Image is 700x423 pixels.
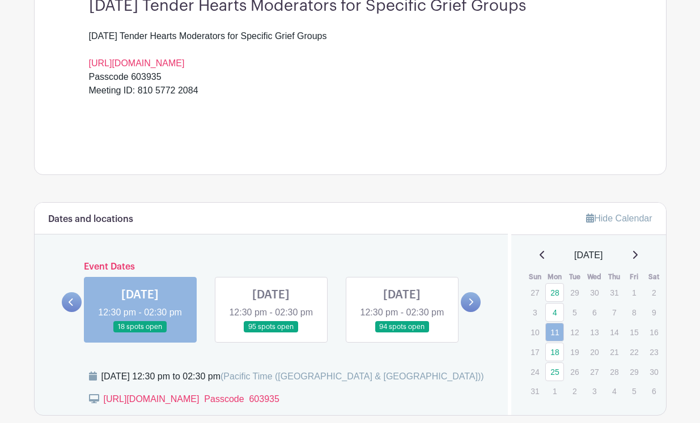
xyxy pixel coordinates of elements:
[525,323,544,341] p: 10
[644,304,663,321] p: 9
[525,363,544,381] p: 24
[625,343,643,361] p: 22
[545,283,564,302] a: 28
[565,363,584,381] p: 26
[625,284,643,301] p: 1
[48,214,133,225] h6: Dates and locations
[605,382,623,400] p: 4
[605,323,623,341] p: 14
[585,284,604,301] p: 30
[584,271,604,283] th: Wed
[545,303,564,322] a: 4
[585,343,604,361] p: 20
[89,84,612,111] div: Meeting ID: 810 5772 2084
[545,323,564,341] a: 11
[585,363,604,381] p: 27
[545,382,564,400] p: 1
[644,363,663,381] p: 30
[585,304,604,321] p: 6
[604,271,624,283] th: Thu
[625,363,643,381] p: 29
[525,343,544,361] p: 17
[644,382,663,400] p: 6
[545,343,564,361] a: 18
[545,362,564,381] a: 25
[565,323,584,341] p: 12
[565,304,584,321] p: 5
[104,394,279,404] a: [URL][DOMAIN_NAME] Passcode 603935
[585,382,604,400] p: 3
[605,284,623,301] p: 31
[605,304,623,321] p: 7
[585,323,604,341] p: 13
[586,213,652,223] a: Hide Calendar
[644,323,663,341] p: 16
[525,382,544,400] p: 31
[644,271,664,283] th: Sat
[625,382,643,400] p: 5
[644,343,663,361] p: 23
[565,343,584,361] p: 19
[605,363,623,381] p: 28
[565,271,584,283] th: Tue
[625,323,643,341] p: 15
[89,58,185,68] a: [URL][DOMAIN_NAME]
[82,262,461,272] h6: Event Dates
[574,249,603,262] span: [DATE]
[101,370,484,383] div: [DATE] 12:30 pm to 02:30 pm
[220,371,484,381] span: (Pacific Time ([GEOGRAPHIC_DATA] & [GEOGRAPHIC_DATA]))
[525,304,544,321] p: 3
[525,271,545,283] th: Sun
[525,284,544,301] p: 27
[545,271,565,283] th: Mon
[625,304,643,321] p: 8
[605,343,623,361] p: 21
[565,382,584,400] p: 2
[644,284,663,301] p: 2
[565,284,584,301] p: 29
[624,271,644,283] th: Fri
[89,29,612,84] div: [DATE] Tender Hearts Moderators for Specific Grief Groups Passcode 603935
